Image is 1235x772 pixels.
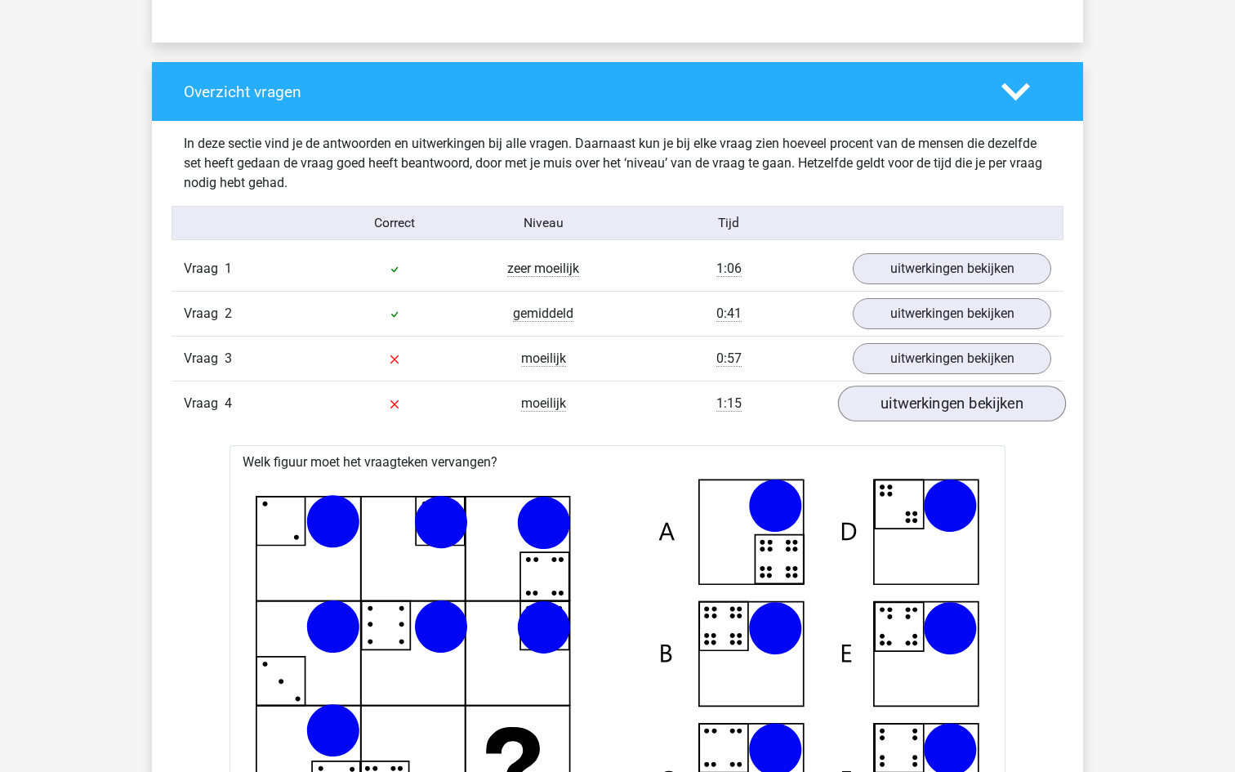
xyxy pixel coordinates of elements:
[521,350,566,367] span: moeilijk
[225,350,232,366] span: 3
[184,349,225,368] span: Vraag
[617,213,840,233] div: Tijd
[184,83,977,101] h4: Overzicht vragen
[225,395,232,411] span: 4
[469,213,617,233] div: Niveau
[513,306,573,322] span: gemiddeld
[225,306,232,321] span: 2
[521,395,566,412] span: moeilijk
[184,394,225,413] span: Vraag
[172,134,1063,193] div: In deze sectie vind je de antwoorden en uitwerkingen bij alle vragen. Daarnaast kun je bij elke v...
[716,261,742,277] span: 1:06
[853,343,1051,374] a: uitwerkingen bekijken
[507,261,579,277] span: zeer moeilijk
[321,213,470,233] div: Correct
[225,261,232,276] span: 1
[838,386,1066,422] a: uitwerkingen bekijken
[716,306,742,322] span: 0:41
[716,350,742,367] span: 0:57
[853,253,1051,284] a: uitwerkingen bekijken
[184,259,225,279] span: Vraag
[853,298,1051,329] a: uitwerkingen bekijken
[716,395,742,412] span: 1:15
[184,304,225,324] span: Vraag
